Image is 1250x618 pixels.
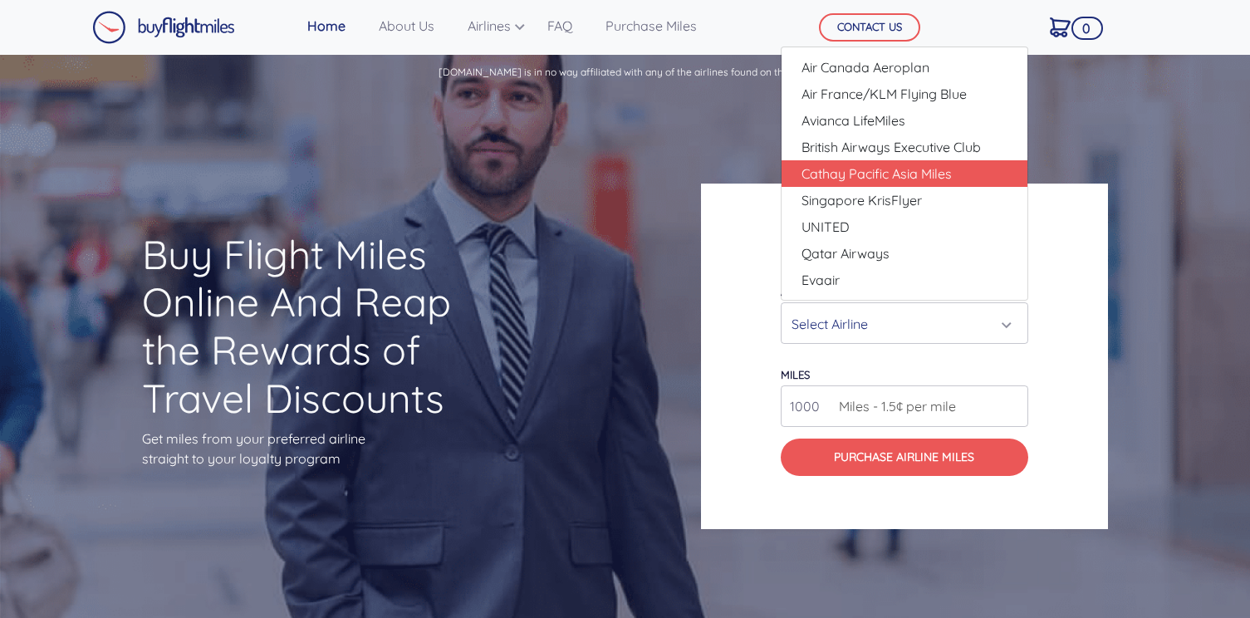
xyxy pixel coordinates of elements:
span: Avianca LifeMiles [801,110,905,130]
span: Miles - 1.5¢ per mile [831,396,956,416]
img: Buy Flight Miles Logo [92,11,235,44]
span: Air France/KLM Flying Blue [801,84,967,104]
p: Get miles from your preferred airline straight to your loyalty program [142,429,483,468]
a: Purchase Miles [599,9,703,42]
a: About Us [372,9,441,42]
a: Buy Flight Miles Logo [92,7,235,48]
span: British Airways Executive Club [801,137,981,157]
span: Singapore KrisFlyer [801,190,922,210]
button: Purchase Airline Miles [781,439,1028,476]
button: Select Airline [781,302,1028,344]
a: Airlines [461,9,521,42]
label: miles [781,368,810,381]
a: FAQ [541,9,579,42]
a: 0 [1043,9,1077,44]
div: Select Airline [792,308,1007,340]
span: Air Canada Aeroplan [801,57,929,77]
span: UNITED [801,217,850,237]
span: Qatar Airways [801,243,890,263]
button: CONTACT US [819,13,920,42]
img: Cart [1050,17,1071,37]
span: Evaair [801,270,840,290]
h1: Buy Flight Miles Online And Reap the Rewards of Travel Discounts [142,231,483,422]
span: 0 [1071,17,1102,40]
span: Cathay Pacific Asia Miles [801,164,952,184]
a: Home [301,9,352,42]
